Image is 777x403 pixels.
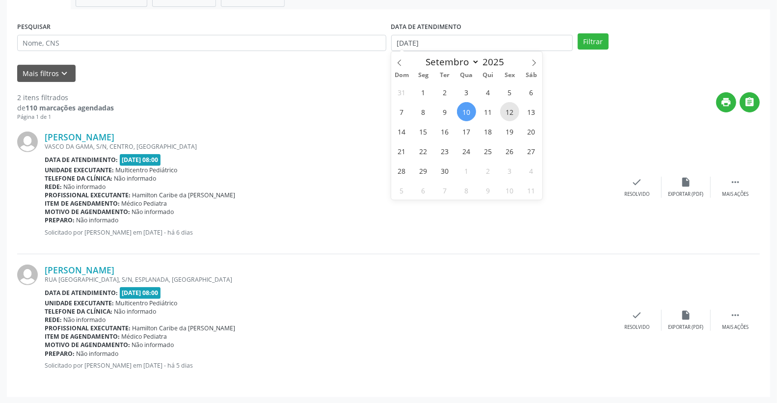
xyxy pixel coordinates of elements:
span: Outubro 5, 2025 [392,181,411,200]
span: Setembro 17, 2025 [457,122,476,141]
img: img [17,265,38,285]
div: 2 itens filtrados [17,92,114,103]
span: Médico Pediatra [122,332,167,341]
b: Item de agendamento: [45,199,120,208]
span: Setembro 3, 2025 [457,82,476,102]
span: Setembro 20, 2025 [522,122,541,141]
button: Filtrar [578,33,609,50]
span: Setembro 6, 2025 [522,82,541,102]
select: Month [421,55,480,69]
span: Não informado [64,316,106,324]
b: Telefone da clínica: [45,174,112,183]
button: Mais filtroskeyboard_arrow_down [17,65,76,82]
span: Qua [456,72,478,79]
span: Não informado [114,174,157,183]
span: [DATE] 08:00 [120,287,161,298]
span: Não informado [132,341,174,349]
b: Unidade executante: [45,166,114,174]
button: print [716,92,736,112]
span: Setembro 10, 2025 [457,102,476,121]
div: Página 1 de 1 [17,113,114,121]
b: Telefone da clínica: [45,307,112,316]
div: de [17,103,114,113]
span: Agosto 31, 2025 [392,82,411,102]
div: Exportar (PDF) [669,324,704,331]
b: Motivo de agendamento: [45,341,130,349]
span: Setembro 23, 2025 [435,141,455,161]
span: [DATE] 08:00 [120,154,161,165]
i: check [632,310,643,321]
span: Setembro 18, 2025 [479,122,498,141]
div: Resolvido [624,324,649,331]
span: Setembro 26, 2025 [500,141,519,161]
span: Setembro 29, 2025 [414,161,433,180]
i: check [632,177,643,188]
input: Nome, CNS [17,35,386,52]
span: Setembro 7, 2025 [392,102,411,121]
b: Profissional executante: [45,191,131,199]
span: Setembro 5, 2025 [500,82,519,102]
span: Setembro 11, 2025 [479,102,498,121]
span: Outubro 11, 2025 [522,181,541,200]
div: Mais ações [722,191,749,198]
strong: 110 marcações agendadas [26,103,114,112]
p: Solicitado por [PERSON_NAME] em [DATE] - há 6 dias [45,228,613,237]
img: img [17,132,38,152]
span: Outubro 6, 2025 [414,181,433,200]
span: Setembro 27, 2025 [522,141,541,161]
span: Setembro 14, 2025 [392,122,411,141]
span: Sáb [521,72,542,79]
span: Outubro 3, 2025 [500,161,519,180]
a: [PERSON_NAME] [45,132,114,142]
span: Hamilton Caribe da [PERSON_NAME] [133,191,236,199]
input: Year [480,55,512,68]
i: insert_drive_file [681,177,692,188]
span: Setembro 2, 2025 [435,82,455,102]
span: Outubro 1, 2025 [457,161,476,180]
i:  [730,310,741,321]
b: Item de agendamento: [45,332,120,341]
span: Não informado [132,208,174,216]
b: Unidade executante: [45,299,114,307]
span: Setembro 19, 2025 [500,122,519,141]
span: Setembro 21, 2025 [392,141,411,161]
span: Ter [434,72,456,79]
span: Multicentro Pediátrico [116,299,178,307]
span: Setembro 12, 2025 [500,102,519,121]
i: keyboard_arrow_down [59,68,70,79]
p: Solicitado por [PERSON_NAME] em [DATE] - há 5 dias [45,361,613,370]
span: Outubro 8, 2025 [457,181,476,200]
i:  [730,177,741,188]
span: Outubro 9, 2025 [479,181,498,200]
span: Setembro 13, 2025 [522,102,541,121]
label: DATA DE ATENDIMENTO [391,20,462,35]
input: Selecione um intervalo [391,35,573,52]
span: Qui [478,72,499,79]
div: RUA [GEOGRAPHIC_DATA], S/N, ESPLANADA, [GEOGRAPHIC_DATA] [45,275,613,284]
span: Setembro 22, 2025 [414,141,433,161]
span: Setembro 30, 2025 [435,161,455,180]
div: Exportar (PDF) [669,191,704,198]
b: Motivo de agendamento: [45,208,130,216]
span: Setembro 24, 2025 [457,141,476,161]
i: print [721,97,732,107]
button:  [740,92,760,112]
i: insert_drive_file [681,310,692,321]
span: Hamilton Caribe da [PERSON_NAME] [133,324,236,332]
span: Médico Pediatra [122,199,167,208]
span: Não informado [64,183,106,191]
span: Setembro 28, 2025 [392,161,411,180]
span: Não informado [77,349,119,358]
span: Multicentro Pediátrico [116,166,178,174]
span: Seg [413,72,434,79]
b: Preparo: [45,349,75,358]
div: Resolvido [624,191,649,198]
span: Outubro 2, 2025 [479,161,498,180]
span: Setembro 9, 2025 [435,102,455,121]
span: Não informado [114,307,157,316]
span: Sex [499,72,521,79]
span: Não informado [77,216,119,224]
div: Mais ações [722,324,749,331]
b: Rede: [45,316,62,324]
b: Rede: [45,183,62,191]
